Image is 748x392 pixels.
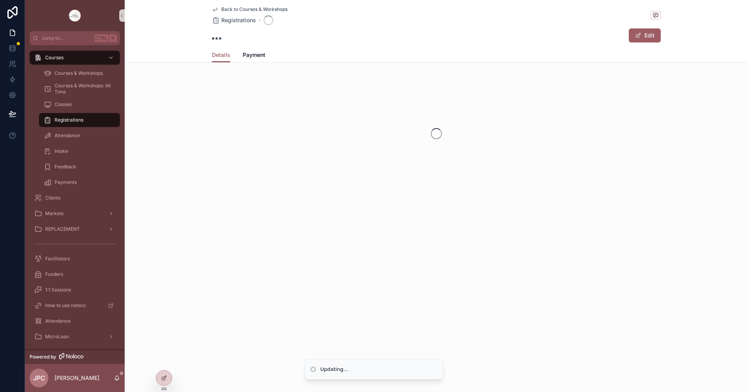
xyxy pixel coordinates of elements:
a: REPLACEMENT [30,222,120,236]
a: 1:1 Sessions [30,283,120,297]
a: Details [212,48,230,63]
button: Jump to...CtrlK [30,31,120,45]
a: Attendance [30,314,120,328]
span: Markets [45,210,64,217]
span: Clients [45,195,60,201]
a: Powered by [25,350,125,364]
span: Intake [55,148,68,154]
span: Classes [55,101,72,108]
div: Updating... [320,366,348,373]
span: Back to Courses & Workshops [221,6,288,12]
a: Attendance [39,129,120,143]
span: How to use noloco [45,302,86,309]
a: Registrations [212,16,256,24]
span: Feedback [55,164,76,170]
a: Funders [30,267,120,281]
span: Jump to... [42,35,91,41]
span: Payments [55,179,77,185]
a: Payment [243,48,265,64]
span: Facilitators [45,256,70,262]
a: How to use noloco [30,298,120,313]
span: K [110,35,116,41]
span: Courses & Workshops: All Time [55,83,112,95]
a: Back to Courses & Workshops [212,6,288,12]
p: [PERSON_NAME] [55,374,99,382]
span: Courses & Workshops [55,70,103,76]
span: Ctrl [94,34,108,42]
a: Courses [30,51,120,65]
a: Registrations [39,113,120,127]
a: Intake [39,144,120,158]
a: Markets [30,207,120,221]
a: Payments [39,175,120,189]
span: Attendance [55,132,80,139]
a: MicroLoan [30,330,120,344]
a: Facilitators [30,252,120,266]
span: Payment [243,51,265,59]
span: Registrations [221,16,256,24]
span: JPC [33,373,45,383]
span: MicroLoan [45,334,69,340]
button: Edit [629,28,661,42]
span: Details [212,51,230,59]
span: Registrations [55,117,83,123]
img: App logo [69,9,81,22]
a: Courses & Workshops [39,66,120,80]
span: Attendance [45,318,71,324]
span: 1:1 Sessions [45,287,71,293]
span: Powered by [30,354,56,360]
a: Clients [30,191,120,205]
span: REPLACEMENT [45,226,80,232]
span: Funders [45,271,63,277]
div: scrollable content [25,45,125,350]
span: Courses [45,55,64,61]
a: Courses & Workshops: All Time [39,82,120,96]
a: Feedback [39,160,120,174]
a: Classes [39,97,120,111]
